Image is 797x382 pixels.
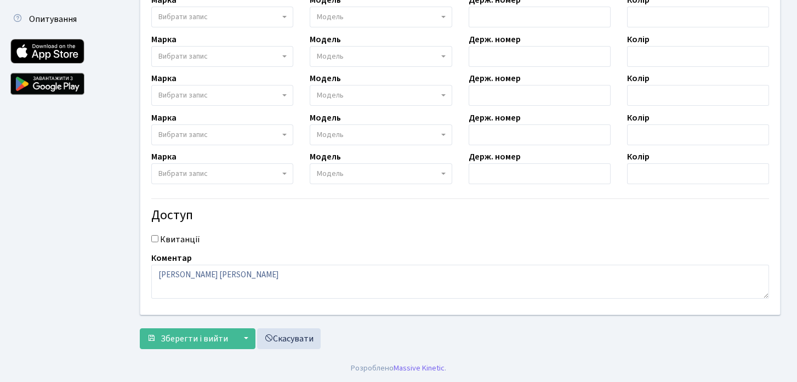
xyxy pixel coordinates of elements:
[310,150,341,163] label: Модель
[160,233,200,246] label: Квитанції
[317,12,344,22] span: Модель
[317,168,344,179] span: Модель
[469,150,521,163] label: Держ. номер
[627,72,650,85] label: Колір
[310,33,341,46] label: Модель
[5,8,115,30] a: Опитування
[394,362,445,374] a: Massive Kinetic
[151,111,177,124] label: Марка
[310,72,341,85] label: Модель
[161,333,228,345] span: Зберегти і вийти
[151,150,177,163] label: Марка
[151,33,177,46] label: Марка
[469,72,521,85] label: Держ. номер
[158,51,208,62] span: Вибрати запис
[469,111,521,124] label: Держ. номер
[627,33,650,46] label: Колір
[317,129,344,140] span: Модель
[158,90,208,101] span: Вибрати запис
[469,33,521,46] label: Держ. номер
[151,252,192,265] label: Коментар
[317,51,344,62] span: Модель
[627,111,650,124] label: Колір
[257,328,321,349] a: Скасувати
[158,168,208,179] span: Вибрати запис
[151,208,769,224] h4: Доступ
[158,129,208,140] span: Вибрати запис
[151,72,177,85] label: Марка
[317,90,344,101] span: Модель
[140,328,235,349] button: Зберегти і вийти
[351,362,446,374] div: Розроблено .
[627,150,650,163] label: Колір
[310,111,341,124] label: Модель
[29,13,77,25] span: Опитування
[158,12,208,22] span: Вибрати запис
